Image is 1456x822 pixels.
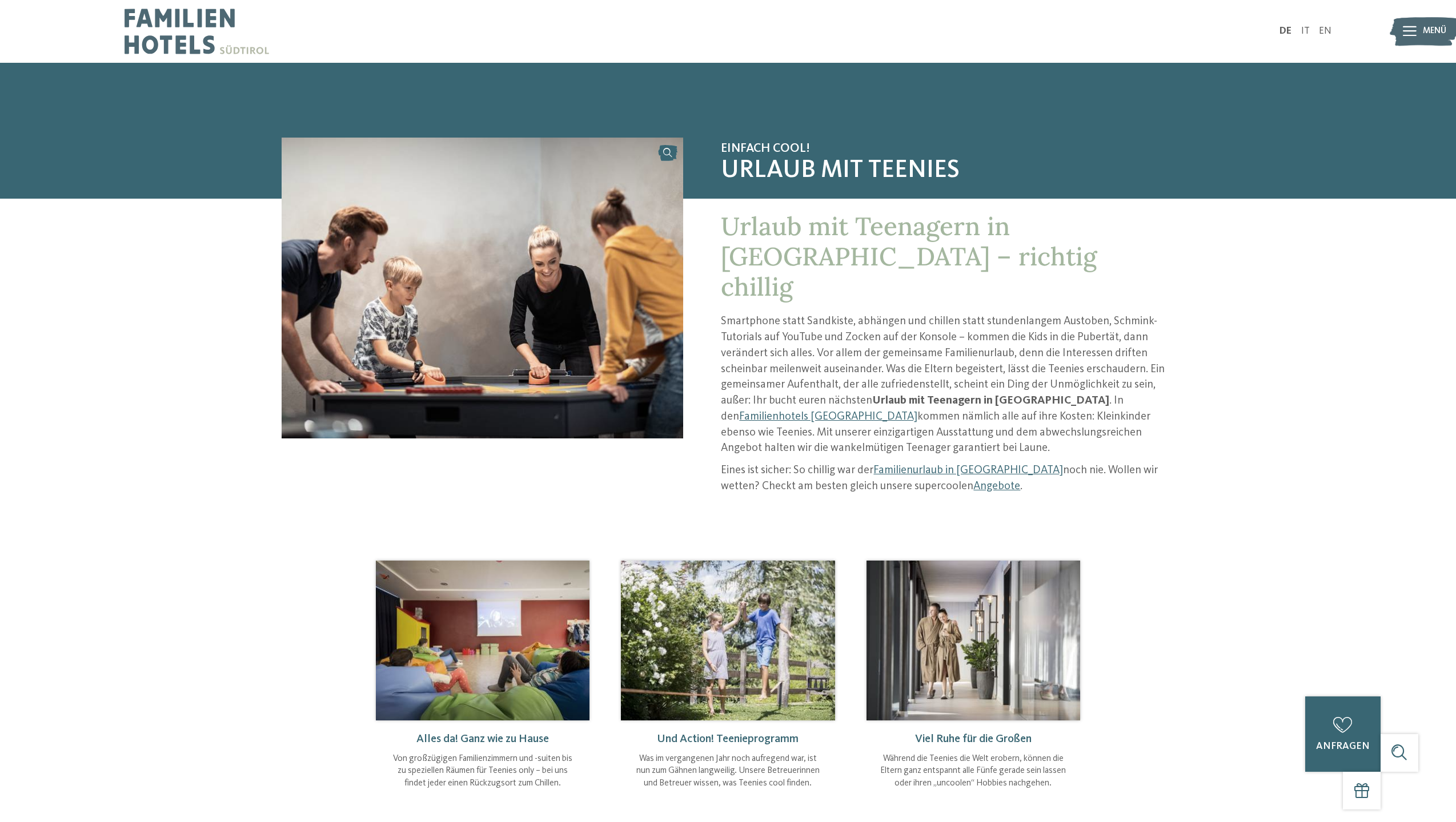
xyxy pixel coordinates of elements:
[416,734,549,745] span: Alles da! Ganz wie zu Hause
[657,734,799,745] span: Und Action! Teenieprogramm
[879,753,1068,790] p: Während die Teenies die Welt erobern, können die Eltern ganz entspannt alle Fünfe gerade sein las...
[1423,25,1446,38] span: Menü
[1279,26,1291,36] a: DE
[915,734,1032,745] span: Viel Ruhe für die Großen
[1316,742,1370,751] span: anfragen
[873,465,1063,476] a: Familienurlaub in [GEOGRAPHIC_DATA]
[721,156,1174,186] span: Urlaub mit Teenies
[973,481,1020,492] a: Angebote
[282,138,683,438] img: Urlaub mit Teenagern in Südtirol geplant?
[721,210,1097,303] span: Urlaub mit Teenagern in [GEOGRAPHIC_DATA] – richtig chillig
[721,141,1174,156] span: Einfach cool!
[1301,26,1310,36] a: IT
[867,561,1080,720] img: Urlaub mit Teenagern in Südtirol geplant?
[1305,696,1381,772] a: anfragen
[376,561,589,720] img: Urlaub mit Teenagern in Südtirol geplant?
[1319,26,1331,36] a: EN
[739,411,917,422] a: Familienhotels [GEOGRAPHIC_DATA]
[633,753,822,790] p: Was im vergangenen Jahr noch aufregend war, ist nun zum Gähnen langweilig. Unsere Betreuerinnen u...
[872,395,1109,406] strong: Urlaub mit Teenagern in [GEOGRAPHIC_DATA]
[621,561,835,720] img: Urlaub mit Teenagern in Südtirol geplant?
[721,314,1174,457] p: Smartphone statt Sandkiste, abhängen und chillen statt stundenlangem Austoben, Schmink-Tutorials ...
[388,753,577,790] p: Von großzügigen Familienzimmern und -suiten bis zu speziellen Räumen für Teenies only – bei uns f...
[721,463,1174,494] p: Eines ist sicher: So chillig war der noch nie. Wollen wir wetten? Checkt am besten gleich unsere ...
